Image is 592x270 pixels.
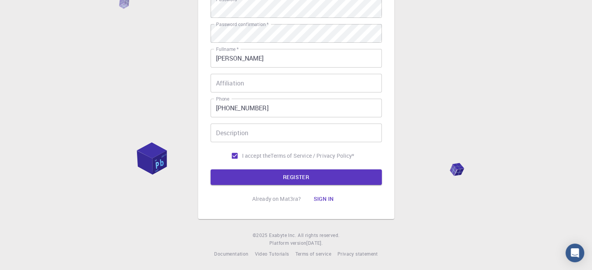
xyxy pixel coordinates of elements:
a: Privacy statement [337,250,378,258]
button: Sign in [307,191,340,207]
p: Already on Mat3ra? [252,195,301,203]
span: I accept the [242,152,271,160]
a: Exabyte Inc. [269,232,296,239]
span: © 2025 [253,232,269,239]
span: Terms of service [295,251,331,257]
a: Terms of Service / Privacy Policy* [271,152,354,160]
span: Platform version [269,239,306,247]
span: Documentation [214,251,248,257]
label: Fullname [216,46,239,52]
a: Documentation [214,250,248,258]
button: REGISTER [211,169,382,185]
label: Phone [216,96,229,102]
a: [DATE]. [306,239,323,247]
span: Exabyte Inc. [269,232,296,238]
span: [DATE] . [306,240,323,246]
span: Privacy statement [337,251,378,257]
span: All rights reserved. [298,232,339,239]
label: Password confirmation [216,21,269,28]
span: Video Tutorials [255,251,289,257]
a: Video Tutorials [255,250,289,258]
p: Terms of Service / Privacy Policy * [271,152,354,160]
div: Open Intercom Messenger [566,244,584,262]
a: Terms of service [295,250,331,258]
